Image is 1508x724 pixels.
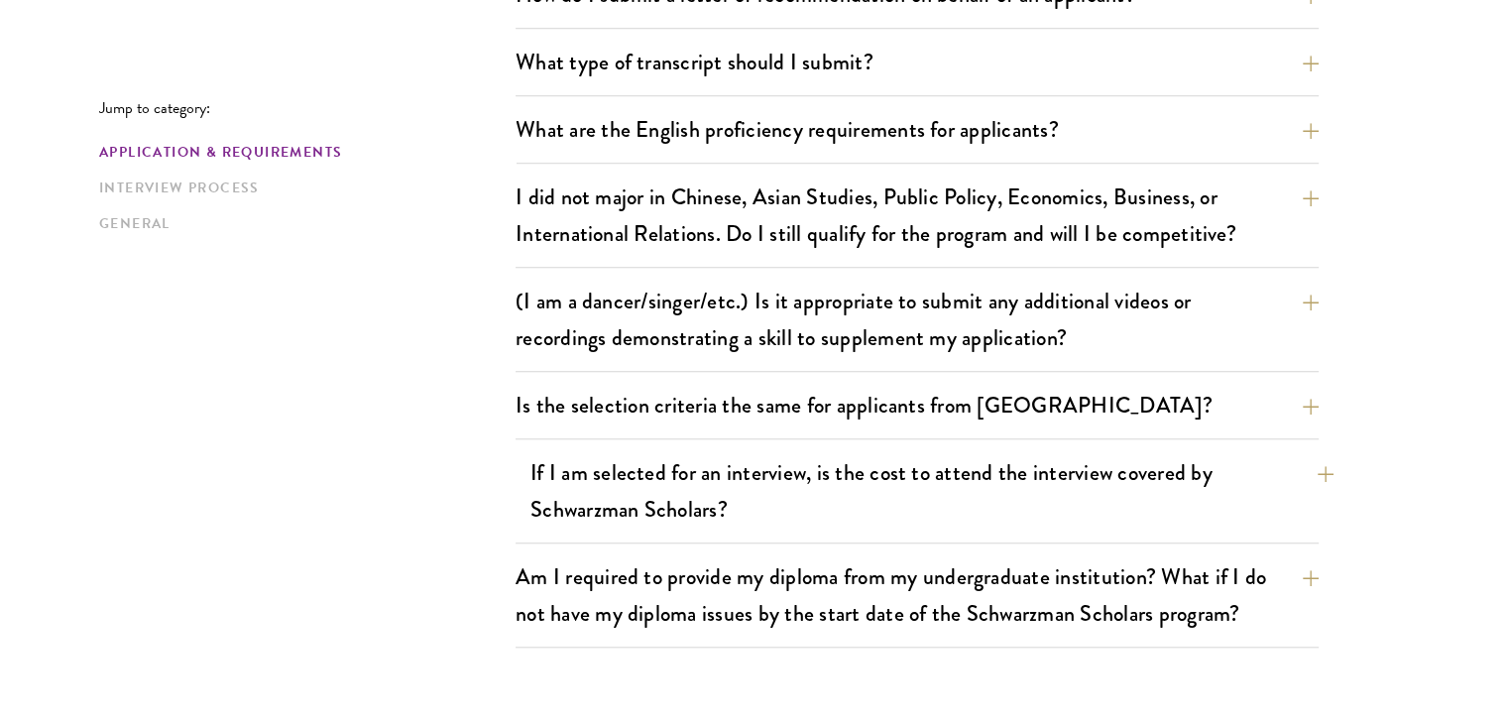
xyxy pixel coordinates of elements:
button: Am I required to provide my diploma from my undergraduate institution? What if I do not have my d... [516,554,1319,636]
button: What type of transcript should I submit? [516,40,1319,84]
button: If I am selected for an interview, is the cost to attend the interview covered by Schwarzman Scho... [530,450,1334,532]
p: Jump to category: [99,99,516,117]
button: I did not major in Chinese, Asian Studies, Public Policy, Economics, Business, or International R... [516,175,1319,256]
button: Is the selection criteria the same for applicants from [GEOGRAPHIC_DATA]? [516,383,1319,427]
a: Interview Process [99,178,504,198]
button: (I am a dancer/singer/etc.) Is it appropriate to submit any additional videos or recordings demon... [516,279,1319,360]
button: What are the English proficiency requirements for applicants? [516,107,1319,152]
a: Application & Requirements [99,142,504,163]
a: General [99,213,504,234]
